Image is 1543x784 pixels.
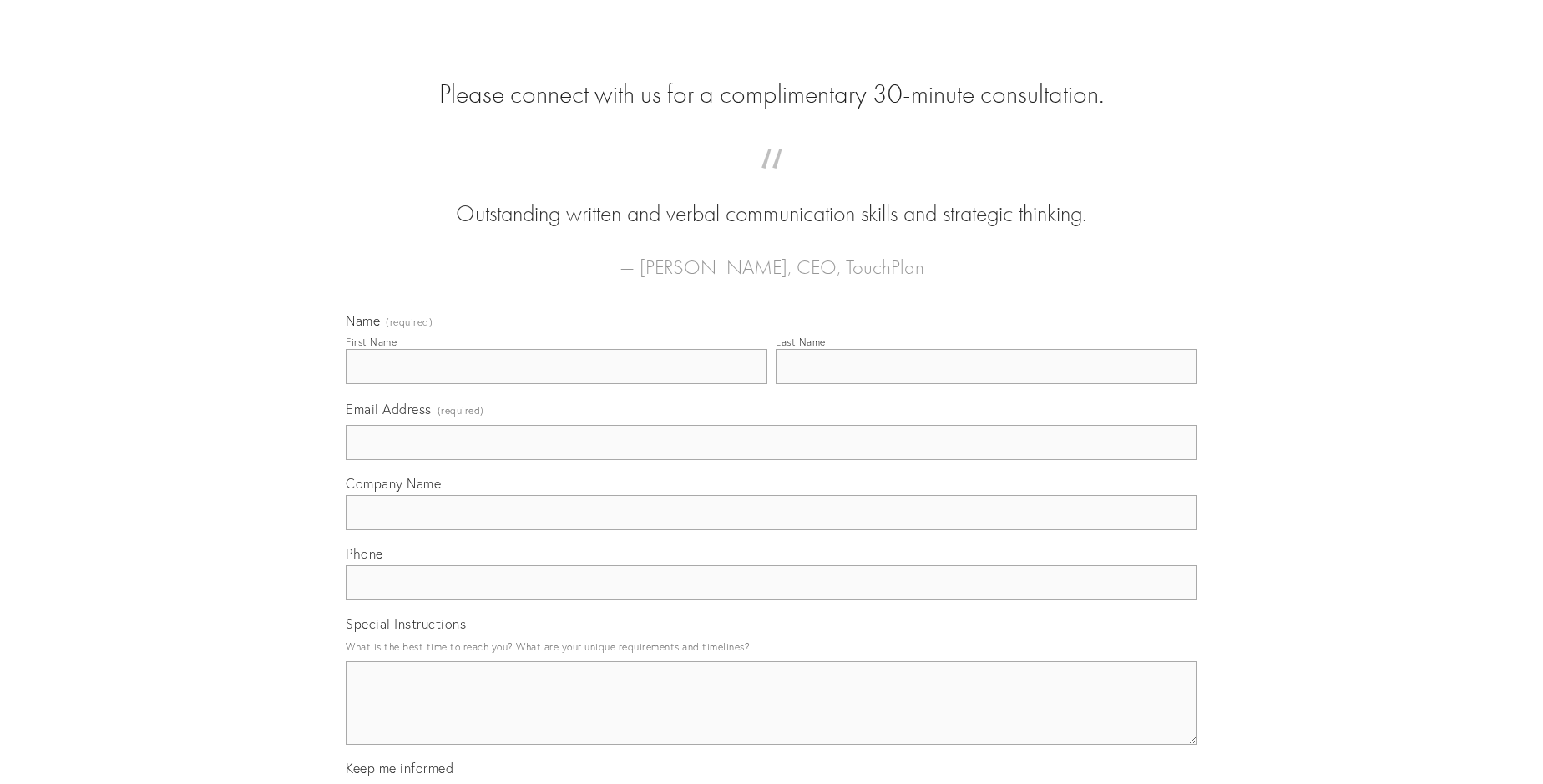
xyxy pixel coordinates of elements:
span: Name [346,312,380,329]
span: “ [372,165,1171,198]
div: Last Name [776,336,826,348]
span: Special Instructions [346,615,466,632]
blockquote: Outstanding written and verbal communication skills and strategic thinking. [372,165,1171,230]
span: Email Address [346,401,432,417]
p: What is the best time to reach you? What are your unique requirements and timelines? [346,635,1197,658]
div: First Name [346,336,397,348]
span: Phone [346,545,383,562]
span: Company Name [346,475,441,492]
span: (required) [386,317,433,327]
span: Keep me informed [346,760,453,776]
span: (required) [438,399,484,422]
h2: Please connect with us for a complimentary 30-minute consultation. [346,78,1197,110]
figcaption: — [PERSON_NAME], CEO, TouchPlan [372,230,1171,284]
